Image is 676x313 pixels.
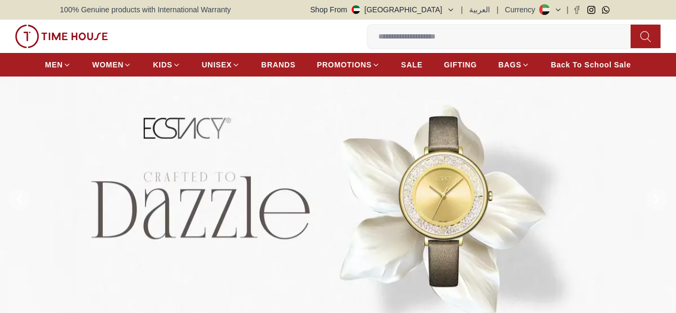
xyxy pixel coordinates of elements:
[202,59,232,70] span: UNISEX
[602,6,610,14] a: Whatsapp
[352,5,360,14] img: United Arab Emirates
[92,55,132,74] a: WOMEN
[45,55,71,74] a: MEN
[261,59,296,70] span: BRANDS
[551,59,631,70] span: Back To School Sale
[401,55,423,74] a: SALE
[317,59,372,70] span: PROMOTIONS
[444,59,477,70] span: GIFTING
[92,59,124,70] span: WOMEN
[444,55,477,74] a: GIFTING
[317,55,380,74] a: PROMOTIONS
[505,4,540,15] div: Currency
[153,59,172,70] span: KIDS
[498,55,529,74] a: BAGS
[153,55,180,74] a: KIDS
[469,4,490,15] button: العربية
[45,59,63,70] span: MEN
[401,59,423,70] span: SALE
[587,6,595,14] a: Instagram
[310,4,455,15] button: Shop From[GEOGRAPHIC_DATA]
[498,59,521,70] span: BAGS
[261,55,296,74] a: BRANDS
[202,55,240,74] a: UNISEX
[496,4,499,15] span: |
[461,4,463,15] span: |
[551,55,631,74] a: Back To School Sale
[573,6,581,14] a: Facebook
[60,4,231,15] span: 100% Genuine products with International Warranty
[15,25,108,48] img: ...
[566,4,569,15] span: |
